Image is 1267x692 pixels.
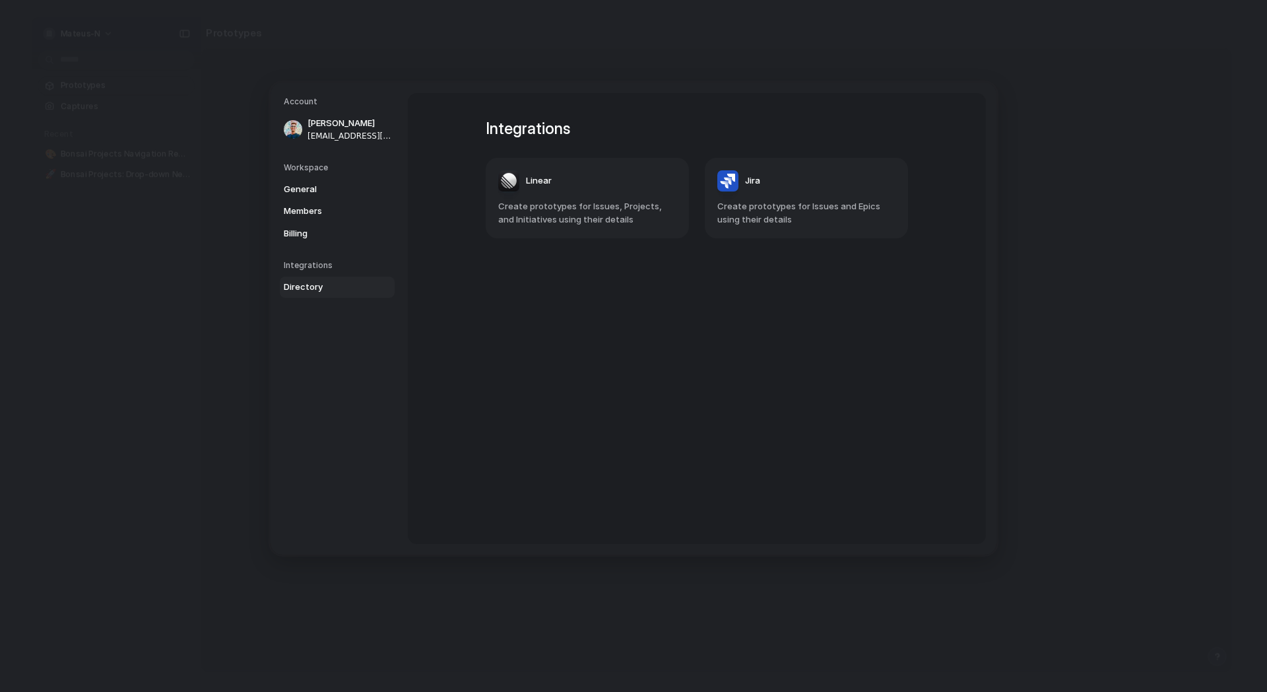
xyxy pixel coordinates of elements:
a: General [280,178,395,199]
span: Linear [526,174,552,188]
span: Directory [284,281,368,294]
a: [PERSON_NAME][EMAIL_ADDRESS][DOMAIN_NAME] [280,113,395,146]
h5: Account [284,96,395,108]
span: Jira [745,174,760,188]
span: General [284,182,368,195]
span: [PERSON_NAME] [308,117,392,130]
h1: Integrations [486,117,908,141]
h5: Workspace [284,161,395,173]
a: Members [280,201,395,222]
span: [EMAIL_ADDRESS][DOMAIN_NAME] [308,129,392,141]
span: Members [284,205,368,218]
span: Create prototypes for Issues, Projects, and Initiatives using their details [498,200,676,226]
h5: Integrations [284,259,395,271]
span: Create prototypes for Issues and Epics using their details [717,200,895,226]
a: Billing [280,223,395,244]
span: Billing [284,226,368,240]
a: Directory [280,277,395,298]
